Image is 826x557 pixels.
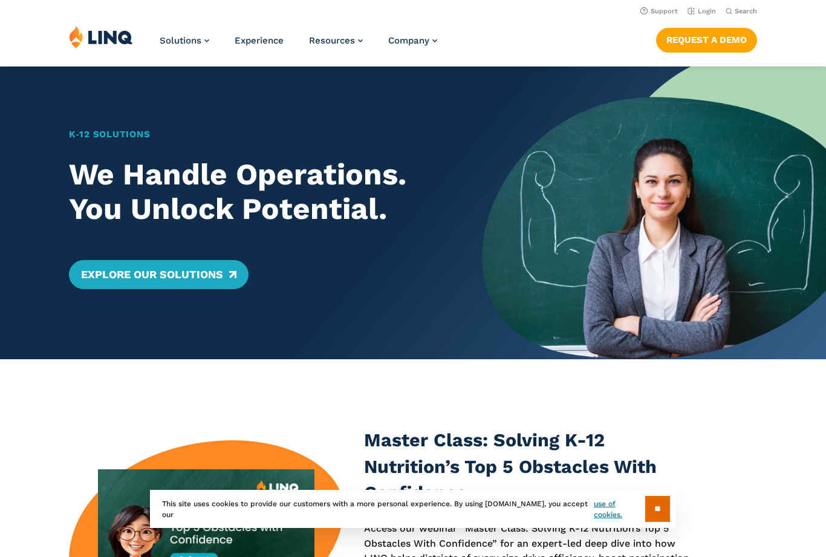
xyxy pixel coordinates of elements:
[388,35,437,46] a: Company
[160,35,209,46] a: Solutions
[235,35,284,46] a: Experience
[309,35,355,46] span: Resources
[69,260,249,289] a: Explore Our Solutions
[640,7,678,15] a: Support
[594,498,645,520] a: use of cookies.
[735,7,757,15] span: Search
[726,7,757,16] button: Open Search Bar
[160,25,437,65] nav: Primary Navigation
[69,128,448,142] h1: K‑12 Solutions
[656,28,757,52] a: Request a Demo
[69,25,133,48] img: LINQ | K‑12 Software
[69,157,448,226] h2: We Handle Operations. You Unlock Potential.
[309,35,363,46] a: Resources
[160,35,201,46] span: Solutions
[150,490,676,528] div: This site uses cookies to provide our customers with a more personal experience. By using [DOMAIN...
[656,25,757,52] nav: Button Navigation
[688,7,716,15] a: Login
[482,67,826,359] img: Home Banner
[388,35,429,46] span: Company
[364,427,698,505] h3: Master Class: Solving K-12 Nutrition’s Top 5 Obstacles With Confidence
